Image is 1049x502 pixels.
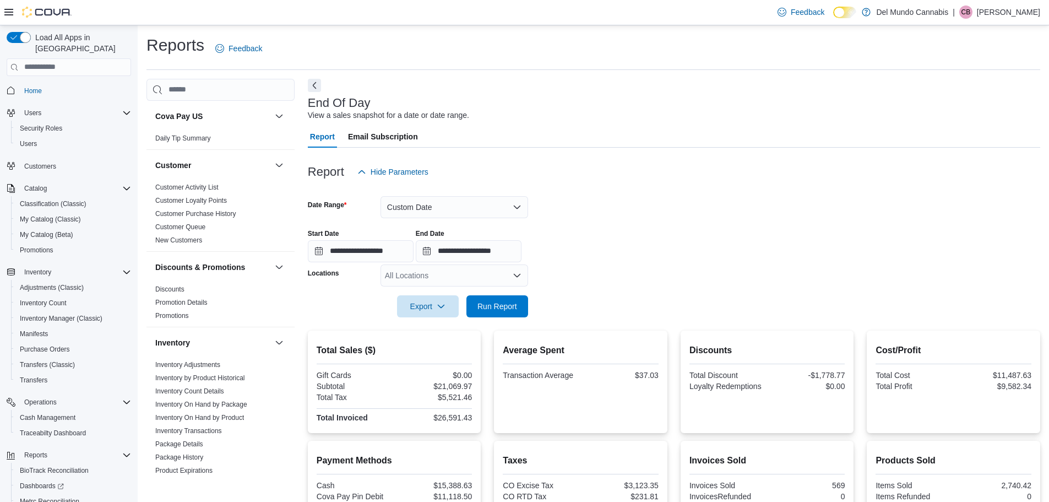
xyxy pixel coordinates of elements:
[15,122,67,135] a: Security Roles
[15,479,68,493] a: Dashboards
[11,478,135,494] a: Dashboards
[15,281,88,294] a: Adjustments (Classic)
[155,111,270,122] button: Cova Pay US
[381,196,528,218] button: Custom Date
[348,126,418,148] span: Email Subscription
[317,344,472,357] h2: Total Sales ($)
[308,240,414,262] input: Press the down key to open a popover containing a calendar.
[477,301,517,312] span: Run Report
[2,105,135,121] button: Users
[353,161,433,183] button: Hide Parameters
[155,197,227,204] a: Customer Loyalty Points
[155,285,184,294] span: Discounts
[956,481,1031,490] div: 2,740.42
[503,481,578,490] div: CO Excise Tax
[20,84,131,98] span: Home
[20,215,81,224] span: My Catalog (Classic)
[155,360,220,369] span: Inventory Adjustments
[155,440,203,448] a: Package Details
[308,110,469,121] div: View a sales snapshot for a date or date range.
[155,454,203,461] a: Package History
[876,492,951,501] div: Items Refunded
[959,6,972,19] div: Cody Brumfield
[583,371,659,380] div: $37.03
[155,311,189,320] span: Promotions
[396,481,472,490] div: $15,388.63
[155,111,203,122] h3: Cova Pay US
[24,451,47,460] span: Reports
[15,213,85,226] a: My Catalog (Classic)
[876,382,951,391] div: Total Profit
[155,453,203,462] span: Package History
[155,160,270,171] button: Customer
[15,137,131,150] span: Users
[583,481,659,490] div: $3,123.35
[20,449,52,462] button: Reports
[876,371,951,380] div: Total Cost
[308,229,339,238] label: Start Date
[15,228,131,241] span: My Catalog (Beta)
[155,183,219,192] span: Customer Activity List
[15,197,131,210] span: Classification (Classic)
[155,196,227,205] span: Customer Loyalty Points
[146,34,204,56] h1: Reports
[15,358,79,371] a: Transfers (Classic)
[155,223,205,231] span: Customer Queue
[155,337,270,348] button: Inventory
[155,467,213,474] a: Product Expirations
[155,427,222,435] a: Inventory Transactions
[155,285,184,293] a: Discounts
[876,481,951,490] div: Items Sold
[273,336,286,349] button: Inventory
[583,492,659,501] div: $231.81
[11,342,135,357] button: Purchase Orders
[20,84,46,98] a: Home
[155,160,191,171] h3: Customer
[20,159,131,173] span: Customers
[773,1,829,23] a: Feedback
[11,196,135,212] button: Classification (Classic)
[15,343,74,356] a: Purchase Orders
[956,492,1031,501] div: 0
[15,411,131,424] span: Cash Management
[15,427,131,440] span: Traceabilty Dashboard
[11,242,135,258] button: Promotions
[15,197,91,210] a: Classification (Classic)
[11,357,135,373] button: Transfers (Classic)
[11,280,135,295] button: Adjustments (Classic)
[15,244,58,257] a: Promotions
[11,212,135,227] button: My Catalog (Classic)
[155,374,245,382] a: Inventory by Product Historical
[20,360,75,369] span: Transfers (Classic)
[956,382,1031,391] div: $9,582.34
[15,296,131,310] span: Inventory Count
[155,361,220,369] a: Inventory Adjustments
[20,106,131,120] span: Users
[791,7,824,18] span: Feedback
[20,283,84,292] span: Adjustments (Classic)
[146,283,295,327] div: Discounts & Promotions
[146,181,295,251] div: Customer
[689,481,765,490] div: Invoices Sold
[2,395,135,410] button: Operations
[769,492,845,501] div: 0
[15,228,78,241] a: My Catalog (Beta)
[15,281,131,294] span: Adjustments (Classic)
[20,199,86,208] span: Classification (Classic)
[155,209,236,218] span: Customer Purchase History
[24,184,47,193] span: Catalog
[317,393,392,402] div: Total Tax
[15,343,131,356] span: Purchase Orders
[24,162,56,171] span: Customers
[11,121,135,136] button: Security Roles
[155,413,244,422] span: Inventory On Hand by Product
[155,262,270,273] button: Discounts & Promotions
[211,37,267,60] a: Feedback
[20,139,37,148] span: Users
[273,110,286,123] button: Cova Pay US
[155,299,208,306] a: Promotion Details
[15,137,41,150] a: Users
[229,43,262,54] span: Feedback
[308,201,347,209] label: Date Range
